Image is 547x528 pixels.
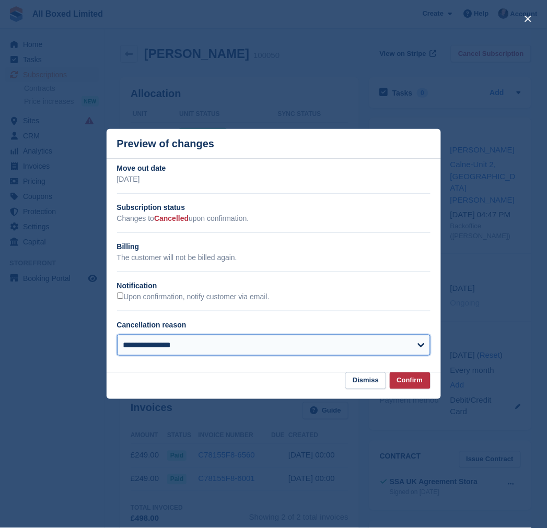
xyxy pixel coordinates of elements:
span: Cancelled [154,214,189,222]
input: Upon confirmation, notify customer via email. [117,292,124,299]
label: Cancellation reason [117,321,187,329]
p: Preview of changes [117,138,215,150]
p: Changes to upon confirmation. [117,213,430,224]
button: Confirm [390,372,430,390]
h2: Notification [117,280,430,291]
h2: Subscription status [117,202,430,213]
button: Dismiss [345,372,386,390]
button: close [520,10,537,27]
p: The customer will not be billed again. [117,252,430,263]
p: [DATE] [117,174,430,185]
label: Upon confirmation, notify customer via email. [117,292,270,302]
h2: Billing [117,241,430,252]
h2: Move out date [117,163,430,174]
